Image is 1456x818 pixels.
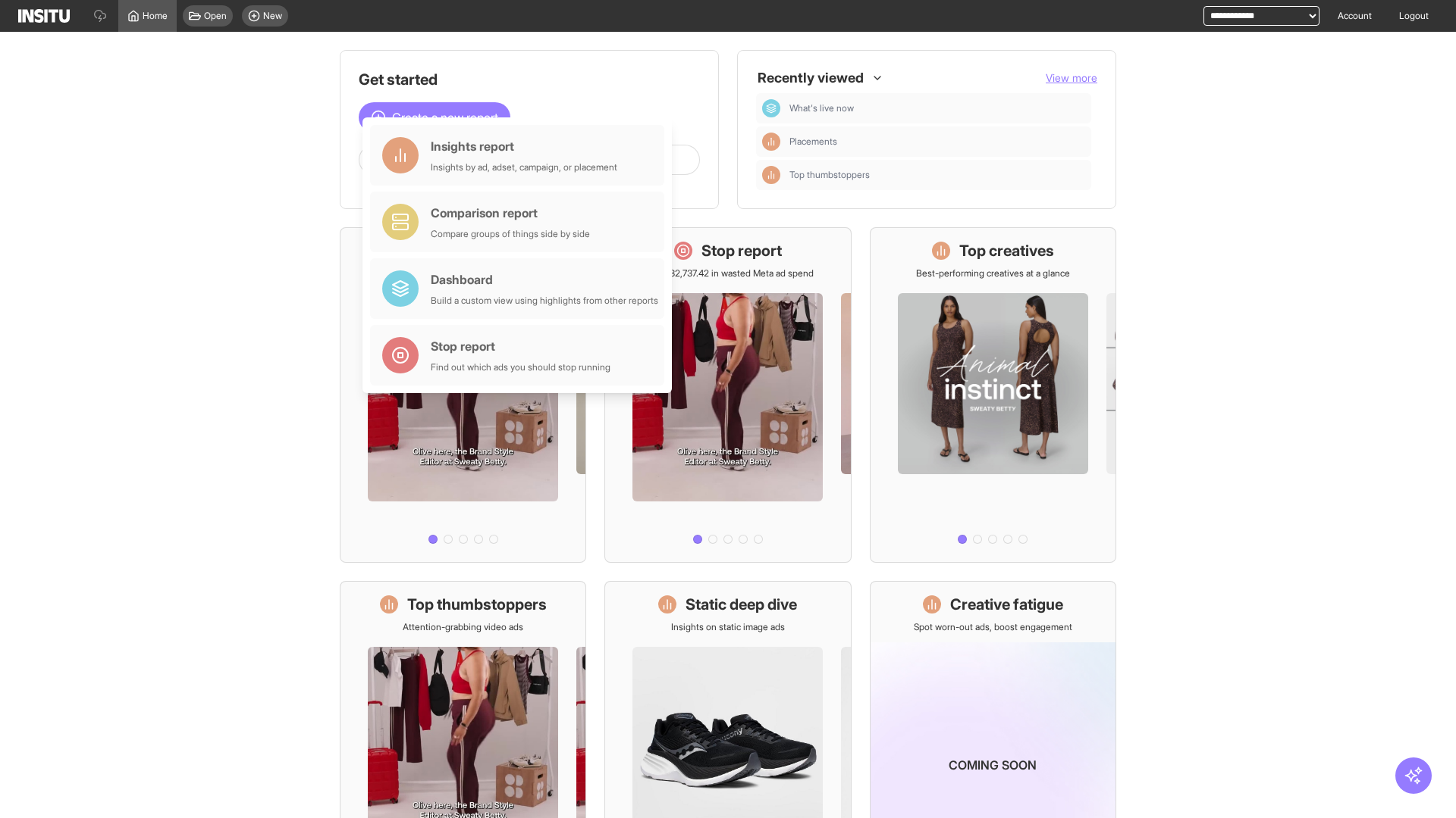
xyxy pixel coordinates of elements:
div: Insights report [431,137,617,155]
button: View more [1046,70,1097,86]
p: Best-performing creatives at a glance [916,267,1070,279]
div: Insights [762,133,780,151]
div: Compare groups of things side by side [431,228,590,240]
span: Open [204,10,227,22]
a: Stop reportSave £32,737.42 in wasted Meta ad spend [604,227,851,563]
div: Stop report [431,337,610,355]
div: Find out which ads you should stop running [431,361,610,373]
span: What's live now [789,102,854,114]
span: New [263,10,282,22]
div: Dashboard [431,270,658,289]
div: Insights [762,166,780,184]
p: Attention-grabbing video ads [403,621,523,633]
span: Top thumbstoppers [789,169,1085,181]
span: Create a new report [392,108,498,126]
h1: Get started [359,69,700,90]
p: Insights on static image ads [671,621,785,633]
span: What's live now [789,102,1085,114]
span: View more [1046,71,1097,84]
span: Placements [789,136,1085,148]
div: Comparison report [431,204,590,222]
h1: Static deep dive [686,594,797,615]
img: Logo [18,9,70,23]
p: Save £32,737.42 in wasted Meta ad spend [642,267,814,279]
div: Insights by ad, adset, campaign, or placement [431,161,617,173]
a: What's live nowSee all active ads instantly [340,227,586,563]
span: Home [143,10,168,22]
h1: Top thumbstoppers [407,594,547,615]
h1: Top creatives [959,240,1054,261]
div: Build a custom view using highlights from other reports [431,295,658,307]
h1: Stop report [701,240,782,261]
span: Top thumbstoppers [789,169,870,181]
span: Placements [789,136,837,148]
a: Top creativesBest-performing creatives at a glance [870,227,1116,563]
div: Dashboard [762,99,780,117]
button: Create a new report [359,102,510,133]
